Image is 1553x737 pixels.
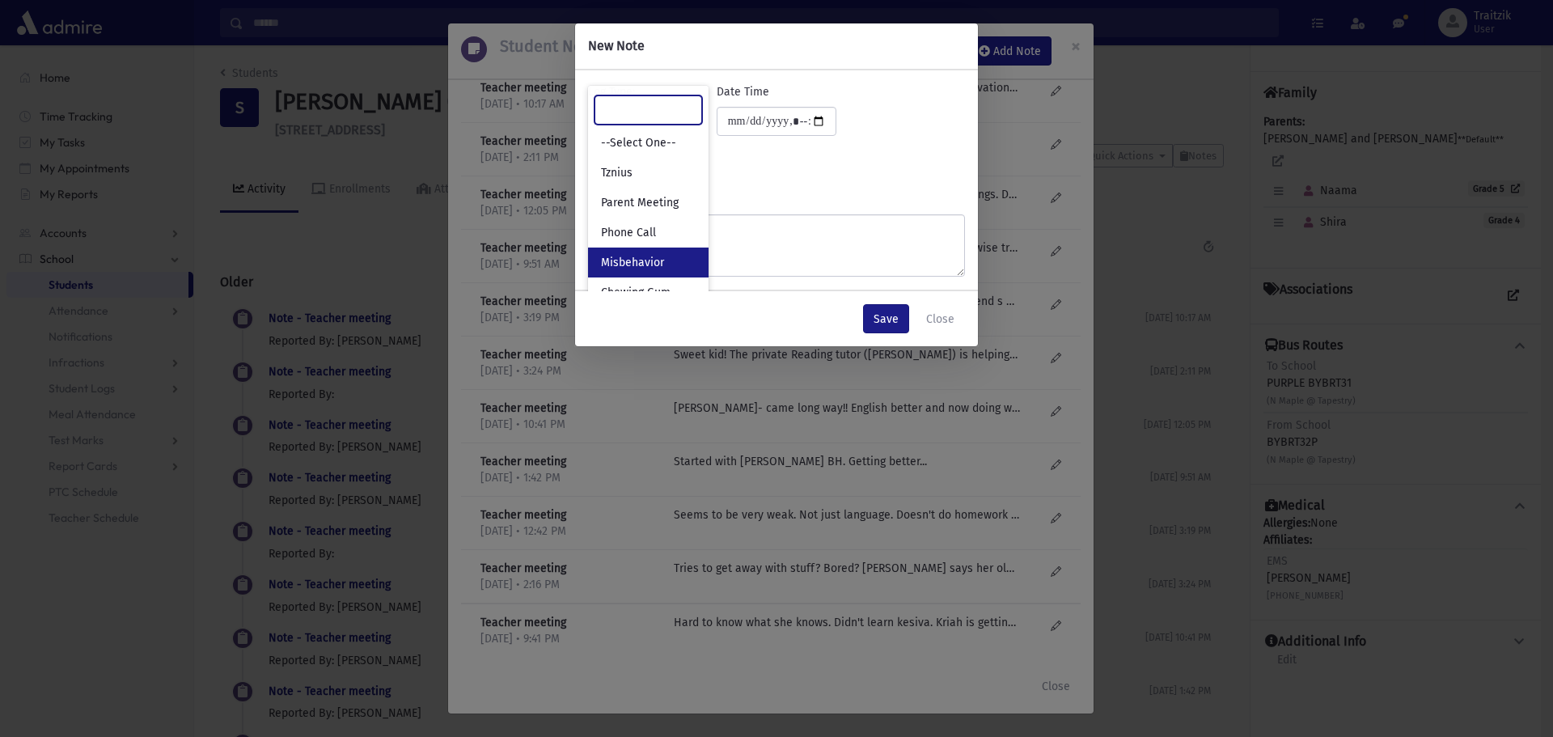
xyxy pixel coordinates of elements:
[863,304,909,333] button: Save
[601,225,656,241] span: Phone Call
[916,304,965,333] button: Close
[717,83,769,100] label: Date Time
[588,83,635,100] label: Log Type:
[595,95,702,125] input: Search
[601,135,676,151] span: --Select One--
[588,36,645,56] h6: New Note
[601,255,664,271] span: Misbehavior
[601,285,671,301] span: Chewing Gum
[601,165,633,181] span: Tznius
[601,195,679,211] span: Parent Meeting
